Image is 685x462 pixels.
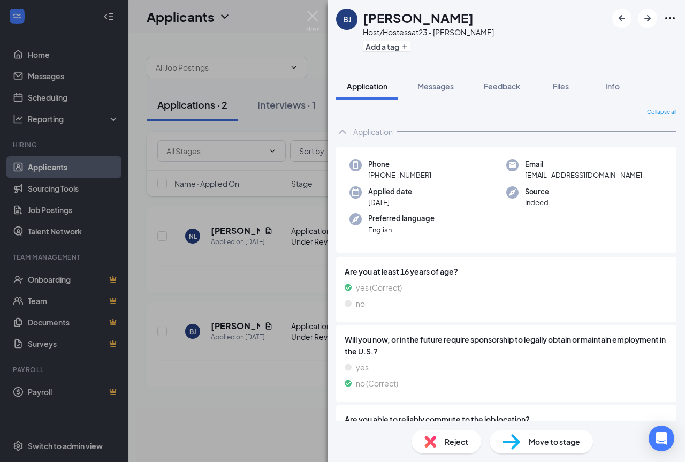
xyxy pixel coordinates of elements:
[368,213,435,224] span: Preferred language
[529,436,580,448] span: Move to stage
[525,170,642,180] span: [EMAIL_ADDRESS][DOMAIN_NAME]
[368,170,431,180] span: [PHONE_NUMBER]
[417,81,454,91] span: Messages
[363,41,410,52] button: PlusAdd a tag
[605,81,620,91] span: Info
[356,298,365,309] span: no
[368,186,412,197] span: Applied date
[445,436,468,448] span: Reject
[525,186,549,197] span: Source
[647,108,676,117] span: Collapse all
[484,81,520,91] span: Feedback
[356,377,398,389] span: no (Correct)
[525,159,642,170] span: Email
[356,282,402,293] span: yes (Correct)
[638,9,657,28] button: ArrowRight
[368,159,431,170] span: Phone
[345,266,668,277] span: Are you at least 16 years of age?
[612,9,631,28] button: ArrowLeftNew
[641,12,654,25] svg: ArrowRight
[368,224,435,235] span: English
[368,197,412,208] span: [DATE]
[363,27,494,37] div: Host/Hostess at 23 - [PERSON_NAME]
[664,12,676,25] svg: Ellipses
[525,197,549,208] span: Indeed
[649,426,674,451] div: Open Intercom Messenger
[347,81,387,91] span: Application
[615,12,628,25] svg: ArrowLeftNew
[343,14,351,25] div: BJ
[363,9,474,27] h1: [PERSON_NAME]
[553,81,569,91] span: Files
[356,361,369,373] span: yes
[345,413,668,425] span: Are you able to reliably commute to the job location?
[353,126,393,137] div: Application
[401,43,408,50] svg: Plus
[336,125,349,138] svg: ChevronUp
[345,334,668,357] span: Will you now, or in the future require sponsorship to legally obtain or maintain employment in th...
